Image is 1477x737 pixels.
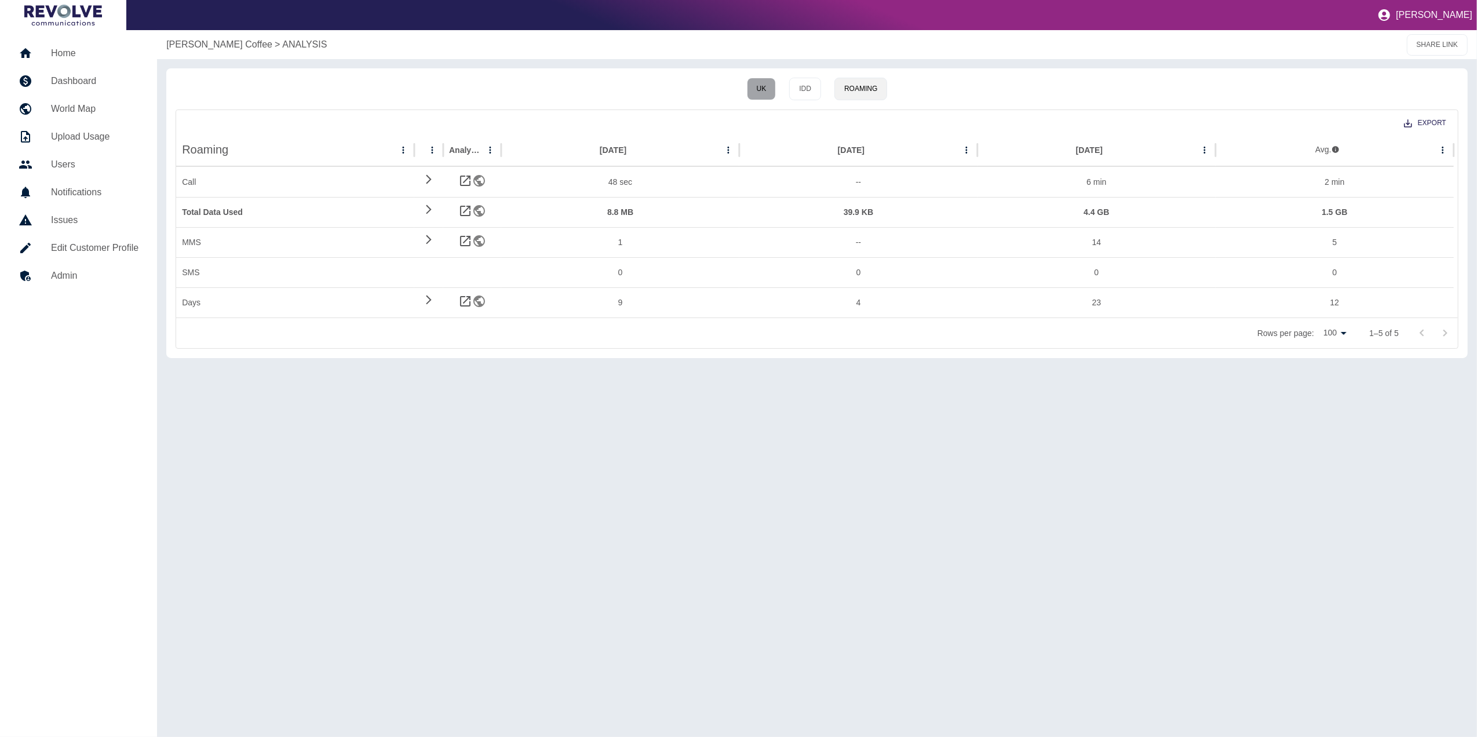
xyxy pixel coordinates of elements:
div: 4 [739,287,978,318]
p: [PERSON_NAME] [1396,10,1472,20]
h5: Users [51,158,138,172]
div: -- [739,227,978,257]
div: [DATE] [1076,145,1103,155]
h5: Dashboard [51,74,138,88]
h5: Home [51,46,138,60]
div: 5 [1216,227,1454,257]
div: SMS [176,257,414,287]
h5: Admin [51,269,138,283]
div: Avg. [1315,144,1340,155]
div: Total Data Used [182,198,409,227]
a: Upload Usage [9,123,148,151]
a: Users [9,151,148,178]
button: Jul 2025 column menu [958,142,975,158]
div: 100 [1319,324,1351,341]
a: [PERSON_NAME] Coffee [166,38,272,52]
button: Analysis column menu [482,142,498,158]
div: Call [176,167,414,197]
button: column menu [424,142,440,158]
h4: Roaming [182,141,228,158]
div: 0 [501,257,739,287]
div: 0 [739,257,978,287]
div: 1.5 GB [1221,198,1448,227]
button: IDD [789,78,821,100]
div: 4.4 GB [983,198,1210,227]
h5: Upload Usage [51,130,138,144]
h5: Issues [51,213,138,227]
div: [DATE] [838,145,865,155]
button: avg column menu [1435,142,1451,158]
p: 1–5 of 5 [1369,327,1399,339]
img: Logo [24,5,102,25]
div: 48 sec [501,167,739,197]
a: Dashboard [9,67,148,95]
svg: 3 months avg [1332,145,1340,154]
div: 14 [978,227,1216,257]
a: Admin [9,262,148,290]
button: UK [747,78,776,100]
a: Edit Customer Profile [9,234,148,262]
div: 0 [1216,257,1454,287]
a: ANALYSIS [282,38,327,52]
h5: World Map [51,102,138,116]
div: 23 [978,287,1216,318]
div: 0 [978,257,1216,287]
div: 6 min [978,167,1216,197]
div: Days [176,287,414,318]
p: Rows per page: [1257,327,1314,339]
div: 2 min [1216,167,1454,197]
a: Home [9,39,148,67]
div: -- [739,167,978,197]
div: [DATE] [600,145,626,155]
button: [PERSON_NAME] [1373,3,1477,27]
div: 39.9 KB [745,198,972,227]
button: Roaming [834,78,887,100]
button: Jun 2025 column menu [1197,142,1213,158]
h5: Edit Customer Profile [51,241,138,255]
div: MMS [176,227,414,257]
button: Roaming column menu [395,142,411,158]
button: Aug 2025 column menu [720,142,736,158]
p: > [275,38,280,52]
div: Analysis [449,145,481,155]
div: 8.8 MB [507,198,734,227]
a: World Map [9,95,148,123]
h5: Notifications [51,185,138,199]
button: SHARE LINK [1407,34,1468,56]
button: Export [1395,112,1456,134]
div: 12 [1216,287,1454,318]
div: 9 [501,287,739,318]
a: Notifications [9,178,148,206]
a: Issues [9,206,148,234]
div: 1 [501,227,739,257]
